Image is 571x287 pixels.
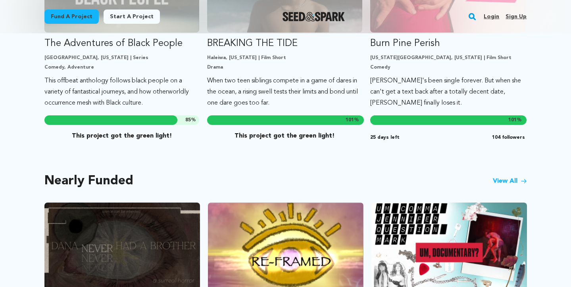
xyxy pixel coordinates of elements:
p: This project got the green light! [207,131,362,141]
span: 101 [508,118,517,122]
p: BREAKING THE TIDE [207,37,362,50]
h2: Nearly Funded [44,176,133,187]
p: [PERSON_NAME]'s been single forever. But when she can't get a text back after a totally decent da... [370,75,525,109]
img: Seed&Spark Logo Dark Mode [283,12,345,21]
p: Burn Pine Perish [370,37,525,50]
a: Fund a project [44,10,99,24]
span: 101 [346,118,354,122]
a: Start a project [104,10,160,24]
span: % [185,117,196,123]
span: % [346,117,359,123]
span: 25 days left [370,134,400,141]
a: Login [484,10,499,23]
a: Sign up [506,10,527,23]
p: [GEOGRAPHIC_DATA], [US_STATE] | Series [44,55,200,61]
p: This offbeat anthology follows black people on a variety of fantastical journeys, and how otherwo... [44,75,200,109]
a: View All [493,176,527,186]
p: The Adventures of Black People [44,37,200,50]
p: Comedy [370,64,525,71]
p: Drama [207,64,362,71]
a: Seed&Spark Homepage [283,12,345,21]
p: Haleiwa, [US_STATE] | Film Short [207,55,362,61]
span: 104 followers [492,134,525,141]
span: 85 [185,118,191,122]
span: % [508,117,522,123]
p: [US_STATE][GEOGRAPHIC_DATA], [US_STATE] | Film Short [370,55,525,61]
p: When two teen siblings compete in a game of dares in the ocean, a rising swell tests their limits... [207,75,362,109]
p: This project got the green light! [44,131,200,141]
p: Comedy, Adventure [44,64,200,71]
